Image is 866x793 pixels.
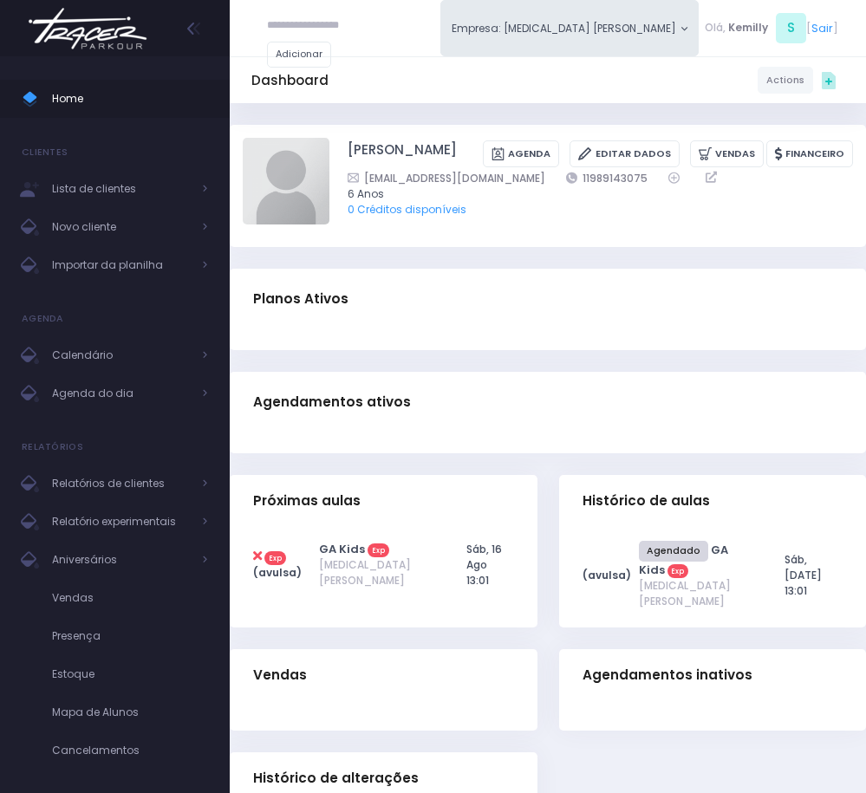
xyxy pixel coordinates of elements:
[639,541,708,562] span: Agendado
[785,552,822,598] span: Sáb, [DATE] 13:01
[251,73,329,88] h5: Dashboard
[348,202,466,217] a: 0 Créditos disponíveis
[52,663,208,686] span: Estoque
[348,140,457,167] a: [PERSON_NAME]
[583,568,631,582] strong: (avulsa)
[22,135,68,170] h4: Clientes
[52,625,208,647] span: Presença
[583,667,752,683] span: Agendamentos inativos
[319,541,365,557] a: GA Kids
[253,274,348,324] h3: Planos Ativos
[253,565,302,580] strong: (avulsa)
[22,302,64,336] h4: Agenda
[267,42,331,68] a: Adicionar
[52,88,208,110] span: Home
[52,178,191,200] span: Lista de clientes
[583,493,710,509] span: Histórico de aulas
[667,564,689,578] span: Exp
[766,140,853,167] a: Financeiro
[705,20,726,36] span: Olá,
[52,587,208,609] span: Vendas
[639,578,753,609] span: [MEDICAL_DATA] [PERSON_NAME]
[253,667,307,683] span: Vendas
[319,557,435,588] span: [MEDICAL_DATA] [PERSON_NAME]
[52,254,191,276] span: Importar da planilha
[253,377,411,427] h3: Agendamentos ativos
[52,216,191,238] span: Novo cliente
[466,542,502,588] span: Sáb, 16 Ago 13:01
[368,543,389,557] span: Exp
[728,20,768,36] span: Kemilly
[243,138,329,224] img: Mariane Nogueira Cerboncine avatar
[348,170,545,186] a: [EMAIL_ADDRESS][DOMAIN_NAME]
[811,20,833,36] a: Sair
[483,140,559,167] a: Agenda
[264,551,286,565] span: Exp
[253,493,361,509] span: Próximas aulas
[22,430,83,465] h4: Relatórios
[566,170,648,186] a: 11989143075
[758,67,813,93] a: Actions
[253,770,419,786] span: Histórico de alterações
[52,344,191,367] span: Calendário
[52,739,208,762] span: Cancelamentos
[52,701,208,724] span: Mapa de Alunos
[690,140,764,167] a: Vendas
[570,140,679,167] a: Editar Dados
[348,186,832,202] span: 6 Anos
[52,382,191,405] span: Agenda do dia
[52,472,191,495] span: Relatórios de clientes
[52,549,191,571] span: Aniversários
[699,10,844,46] div: [ ]
[52,510,191,533] span: Relatório experimentais
[776,13,806,43] span: S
